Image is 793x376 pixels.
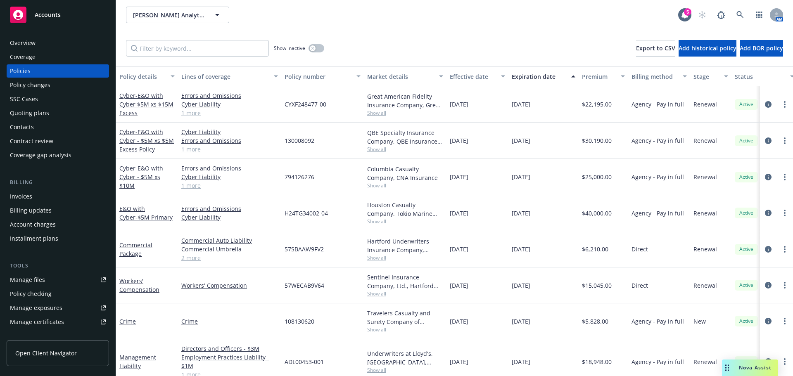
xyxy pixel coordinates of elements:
span: 57SBAAW9FV2 [285,245,324,253]
a: Cyber Liability [181,213,278,222]
div: Policy details [119,72,166,81]
span: Renewal [693,100,717,109]
div: Policy checking [10,287,52,300]
a: Commercial Package [119,241,152,258]
div: Manage files [10,273,45,286]
span: [DATE] [450,357,468,366]
span: [DATE] [450,100,468,109]
button: Policy details [116,66,178,86]
span: [DATE] [450,173,468,181]
div: Market details [367,72,434,81]
a: Manage exposures [7,301,109,315]
span: [PERSON_NAME] Analytics, Inc. [133,11,204,19]
span: - E&O with Cyber $5M xs $15M Excess [119,92,173,117]
div: Quoting plans [10,106,49,120]
a: more [780,136,790,146]
span: Agency - Pay in full [632,173,684,181]
span: [DATE] [512,136,530,145]
button: [PERSON_NAME] Analytics, Inc. [126,7,229,23]
a: Coverage [7,50,109,64]
span: Show all [367,109,443,116]
a: circleInformation [763,99,773,109]
button: Billing method [628,66,690,86]
a: Manage certificates [7,315,109,329]
a: more [780,357,790,367]
span: 108130620 [285,317,314,326]
a: Directors and Officers - $3M [181,344,278,353]
span: Nova Assist [739,364,772,371]
span: Active [738,101,755,108]
span: $25,000.00 [582,173,612,181]
a: circleInformation [763,244,773,254]
span: - E&O with Cyber - $5M xs $5M Excess Policy [119,128,174,153]
a: Cyber [119,164,163,189]
a: Contract review [7,135,109,148]
span: Renewal [693,209,717,218]
span: Show inactive [274,45,305,52]
a: Cyber [119,92,173,117]
div: Hartford Underwriters Insurance Company, Hartford Insurance Group [367,237,443,254]
a: Start snowing [694,7,710,23]
div: Policy changes [10,78,50,92]
span: CYXF248477-00 [285,100,326,109]
div: 5 [684,8,691,16]
div: Billing method [632,72,678,81]
a: Commercial Auto Liability [181,236,278,245]
a: Billing updates [7,204,109,217]
div: Lines of coverage [181,72,269,81]
span: Direct [632,245,648,253]
span: Add historical policy [679,44,736,52]
span: Renewal [693,245,717,253]
span: ADL00453-001 [285,357,324,366]
span: $22,195.00 [582,100,612,109]
a: Cyber Liability [181,173,278,181]
a: Cyber [119,128,174,153]
a: circleInformation [763,136,773,146]
button: Stage [690,66,731,86]
span: Show all [367,290,443,297]
span: Agency - Pay in full [632,209,684,218]
a: circleInformation [763,172,773,182]
span: Open Client Navigator [15,349,77,357]
span: Active [738,317,755,325]
span: Renewal [693,281,717,290]
a: Overview [7,36,109,50]
div: QBE Specialty Insurance Company, QBE Insurance Group [367,128,443,146]
span: 57WECAB9V64 [285,281,324,290]
span: [DATE] [512,281,530,290]
a: circleInformation [763,280,773,290]
span: 130008092 [285,136,314,145]
a: Workers' Compensation [181,281,278,290]
div: Overview [10,36,36,50]
a: Policies [7,64,109,78]
a: 1 more [181,109,278,117]
a: Search [732,7,748,23]
div: Columbia Casualty Company, CNA Insurance [367,165,443,182]
span: Active [738,137,755,144]
span: Show all [367,146,443,153]
span: - E&O with Cyber - $5M xs $10M [119,164,163,189]
div: Coverage gap analysis [10,149,71,162]
button: Export to CSV [636,40,675,57]
a: Cyber Liability [181,100,278,109]
span: $40,000.00 [582,209,612,218]
input: Filter by keyword... [126,40,269,57]
a: Coverage gap analysis [7,149,109,162]
a: Invoices [7,190,109,203]
span: New [693,317,706,326]
button: Market details [364,66,446,86]
span: [DATE] [450,317,468,326]
a: Policy checking [7,287,109,300]
button: Add historical policy [679,40,736,57]
a: E&O with Cyber [119,205,173,221]
span: Active [738,358,755,365]
a: Installment plans [7,232,109,245]
span: Active [738,246,755,253]
button: Policy number [281,66,364,86]
a: 1 more [181,145,278,154]
a: Errors and Omissions [181,91,278,100]
span: Agency - Pay in full [632,100,684,109]
a: Crime [181,317,278,326]
a: circleInformation [763,316,773,326]
a: Management Liability [119,353,156,370]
